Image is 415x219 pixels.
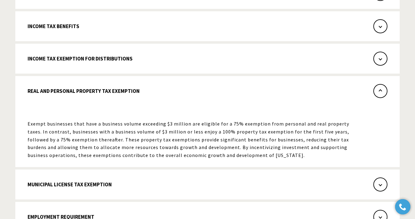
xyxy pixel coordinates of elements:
[15,170,400,199] button: Municipal License Tax Exemption
[15,44,400,74] button: Income Tax Exemption for Distributions
[15,112,400,167] div: Real and Personal Property Tax Exemption
[28,120,361,159] p: Exempt businesses that have a business volume exceeding $3 million are eligible for a 75% exempti...
[15,76,400,112] button: Real and Personal Property Tax Exemption
[15,11,400,41] button: Income Tax Benefits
